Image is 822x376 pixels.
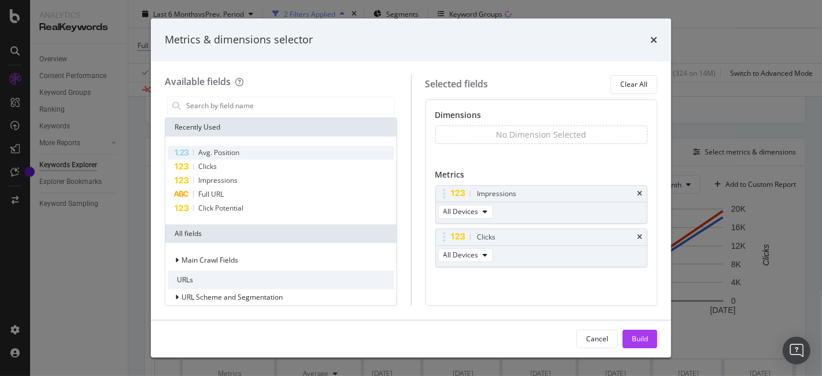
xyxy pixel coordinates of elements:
div: No Dimension Selected [496,129,586,141]
div: Open Intercom Messenger [783,337,810,364]
div: ImpressionstimesAll Devices [435,185,648,224]
div: Build [632,334,648,344]
div: Impressions [477,188,517,200]
span: Avg. Position [198,148,239,157]
button: Clear All [610,75,657,94]
div: times [637,190,642,197]
span: Clicks [198,161,217,171]
span: Click Potential [198,203,243,213]
div: All fields [165,224,397,243]
span: All Devices [443,207,479,216]
div: URLs [168,271,394,289]
div: Dimensions [435,109,648,126]
div: Clear All [620,79,647,89]
button: Build [623,330,657,348]
div: Metrics & dimensions selector [165,32,313,47]
div: ClickstimesAll Devices [435,228,648,267]
div: Cancel [586,334,608,344]
span: Impressions [198,175,238,185]
span: Full URL [198,189,224,199]
span: URL Scheme and Segmentation [182,292,283,302]
div: modal [151,19,671,357]
input: Search by field name [185,97,394,115]
span: All Devices [443,250,479,260]
div: times [637,234,642,241]
div: Selected fields [425,78,488,91]
div: Metrics [435,169,648,185]
span: Main Crawl Fields [182,255,238,265]
div: Clicks [477,231,496,243]
div: Available fields [165,75,231,88]
button: Cancel [576,330,618,348]
button: All Devices [438,248,493,262]
button: All Devices [438,205,493,219]
div: times [650,32,657,47]
div: Recently Used [165,118,397,137]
